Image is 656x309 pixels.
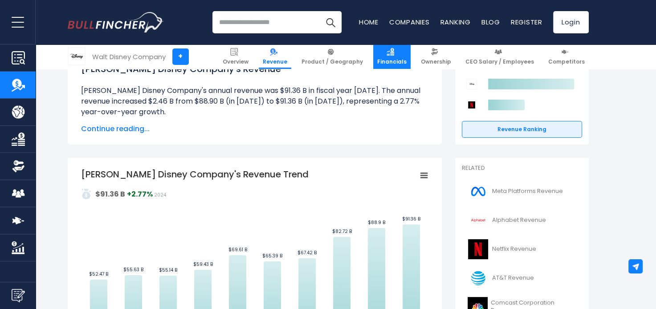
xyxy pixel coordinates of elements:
img: NFLX logo [467,239,489,259]
h1: [PERSON_NAME] Disney Company's Revenue [81,62,428,76]
li: [PERSON_NAME] Disney Company's annual revenue was $91.36 B in fiscal year [DATE]. The annual reve... [81,85,428,117]
text: $59.43 B [193,261,212,268]
span: Continue reading... [81,124,428,134]
span: Revenue [263,58,287,65]
a: Netflix Revenue [462,237,582,261]
a: Go to homepage [68,12,163,32]
a: Companies [389,17,430,27]
img: Ownership [12,160,25,173]
img: Netflix competitors logo [466,100,477,110]
p: Related [462,165,582,172]
a: Product / Geography [297,44,367,69]
a: + [172,48,189,65]
a: Register [511,17,542,27]
img: addasd [81,189,92,199]
span: Overview [223,58,249,65]
img: T logo [467,268,489,288]
tspan: [PERSON_NAME] Disney Company's Revenue Trend [81,168,309,181]
strong: +2.77% [127,189,153,199]
a: Ranking [440,17,471,27]
span: 2024 [154,192,166,198]
a: Alphabet Revenue [462,208,582,233]
text: $88.9 B [367,219,385,226]
text: $91.36 B [402,216,420,222]
a: Revenue Ranking [462,121,582,138]
text: $55.63 B [123,266,143,273]
text: $52.47 B [89,271,108,277]
a: Ownership [417,44,455,69]
text: $55.14 B [159,267,177,273]
text: $69.61 B [228,246,247,253]
a: Home [359,17,379,27]
a: Competitors [544,44,589,69]
a: AT&T Revenue [462,266,582,290]
span: Financials [377,58,407,65]
span: Competitors [548,58,585,65]
span: Product / Geography [302,58,363,65]
img: META logo [467,181,489,201]
img: GOOGL logo [467,210,489,230]
div: Walt Disney Company [92,52,166,62]
a: Revenue [259,44,291,69]
a: Login [553,11,589,33]
img: Bullfincher logo [68,12,164,32]
a: CEO Salary / Employees [461,44,538,69]
button: Search [319,11,342,33]
text: $67.42 B [297,249,317,256]
text: $65.39 B [262,253,282,259]
span: Ownership [421,58,451,65]
strong: $91.36 B [95,189,125,199]
img: Walt Disney Company competitors logo [466,79,477,89]
a: Blog [481,17,500,27]
a: Meta Platforms Revenue [462,179,582,204]
a: Overview [219,44,253,69]
a: Financials [373,44,411,69]
img: DIS logo [68,48,85,65]
span: CEO Salary / Employees [465,58,534,65]
text: $82.72 B [332,228,351,235]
